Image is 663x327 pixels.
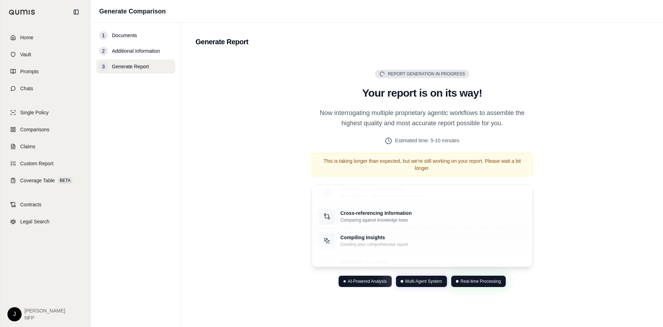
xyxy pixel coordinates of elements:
h1: Generate Comparison [99,6,166,16]
span: Chats [20,85,33,92]
span: Estimated time: 5-10 minutes [395,137,459,144]
div: J [7,307,22,321]
p: Extracting Key Data Points [340,185,424,193]
div: This is taking longer than expected, but we're still working on your report. Please wait a bit lo... [312,153,533,176]
div: 1 [99,31,108,40]
span: Vault [20,51,31,58]
h2: Generate Report [195,37,649,47]
span: Legal Search [20,218,50,225]
span: Prompts [20,68,39,75]
a: Custom Report [5,156,86,171]
span: Claims [20,143,35,150]
span: Report Generation in Progress [388,71,465,77]
img: Qumis Logo [9,10,35,15]
p: Validating Accuracy [340,259,411,266]
a: Contracts [5,197,86,212]
button: Collapse sidebar [70,6,82,18]
p: Compiling Insights [340,234,408,241]
p: Identifying and organizing crucial information [340,193,424,199]
span: Coverage Table [20,177,55,184]
p: Comparing against knowledge base [340,218,412,223]
div: 3 [99,62,108,71]
span: Custom Report [20,160,53,167]
a: Comparisons [5,122,86,137]
span: Multi-Agent System [405,279,442,284]
span: [PERSON_NAME] [24,307,65,314]
a: Chats [5,81,86,96]
span: Home [20,34,33,41]
p: Creating your comprehensive report [340,242,408,248]
span: Single Policy [20,109,49,116]
span: NFP [24,314,65,321]
span: Real-time Processing [460,279,501,284]
a: Legal Search [5,214,86,229]
p: Now interrogating multiple proprietary agentic workflows to assemble the highest quality and most... [312,108,533,129]
a: Single Policy [5,105,86,120]
span: BETA [58,177,73,184]
span: Generate Report [112,63,149,70]
h2: Your report is on its way! [312,87,533,99]
a: Home [5,30,86,45]
div: 2 [99,47,108,55]
span: Contracts [20,201,41,208]
a: Claims [5,139,86,154]
span: AI-Powered Analysis [348,279,387,284]
a: Coverage TableBETA [5,173,86,188]
span: Comparisons [20,126,49,133]
span: Documents [112,32,137,39]
a: Prompts [5,64,86,79]
p: Ensuring data precision and reliability [340,266,411,272]
span: Additional Information [112,47,160,54]
a: Vault [5,47,86,62]
p: Cross-referencing Information [340,210,412,217]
